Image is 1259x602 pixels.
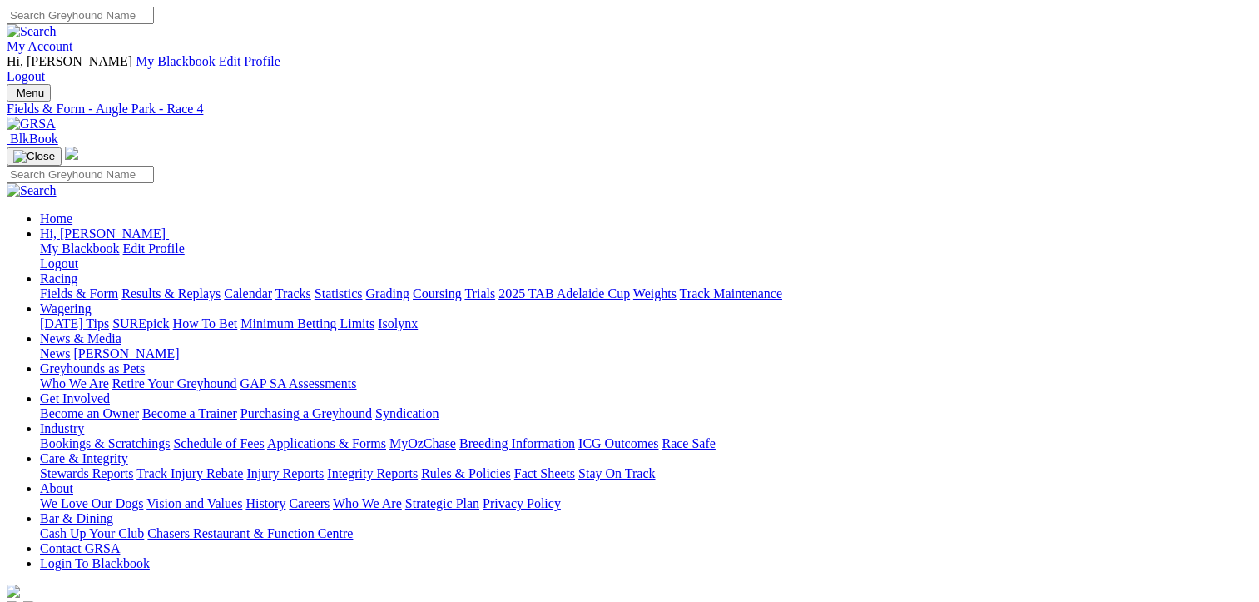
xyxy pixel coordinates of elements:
a: News & Media [40,331,121,346]
a: Grading [366,286,409,301]
a: Isolynx [378,316,418,331]
a: Racing [40,271,77,286]
a: Race Safe [662,436,715,450]
a: [PERSON_NAME] [73,346,179,361]
a: Stay On Track [578,466,655,480]
a: Industry [40,421,84,435]
a: Privacy Policy [483,496,561,510]
a: MyOzChase [389,436,456,450]
a: Calendar [224,286,272,301]
a: Purchasing a Greyhound [240,406,372,420]
a: Results & Replays [121,286,221,301]
a: Wagering [40,301,92,316]
a: About [40,481,73,495]
div: Wagering [40,316,1252,331]
a: Who We Are [333,496,402,510]
a: Care & Integrity [40,451,128,465]
div: News & Media [40,346,1252,361]
a: Track Injury Rebate [136,466,243,480]
a: We Love Our Dogs [40,496,143,510]
a: Minimum Betting Limits [240,316,374,331]
a: Get Involved [40,391,110,405]
a: Bar & Dining [40,511,113,525]
a: Fields & Form - Angle Park - Race 4 [7,102,1252,117]
div: Hi, [PERSON_NAME] [40,241,1252,271]
div: Get Involved [40,406,1252,421]
div: Industry [40,436,1252,451]
img: Close [13,150,55,163]
div: Care & Integrity [40,466,1252,481]
a: Breeding Information [459,436,575,450]
a: Become a Trainer [142,406,237,420]
a: Edit Profile [219,54,280,68]
a: How To Bet [173,316,238,331]
a: Track Maintenance [680,286,782,301]
a: Cash Up Your Club [40,526,144,540]
a: Greyhounds as Pets [40,361,145,376]
a: History [245,496,285,510]
a: [DATE] Tips [40,316,109,331]
div: About [40,496,1252,511]
a: Hi, [PERSON_NAME] [40,226,169,241]
a: Tracks [275,286,311,301]
a: Weights [633,286,677,301]
a: Coursing [413,286,462,301]
a: Strategic Plan [405,496,479,510]
a: Syndication [375,406,439,420]
a: Applications & Forms [267,436,386,450]
span: Menu [17,87,44,99]
button: Toggle navigation [7,147,62,166]
a: Stewards Reports [40,466,133,480]
img: Search [7,24,57,39]
a: BlkBook [7,132,58,146]
a: Edit Profile [123,241,185,256]
a: Home [40,211,72,226]
a: Careers [289,496,330,510]
img: GRSA [7,117,56,132]
a: Chasers Restaurant & Function Centre [147,526,353,540]
a: Statistics [315,286,363,301]
a: Integrity Reports [327,466,418,480]
div: My Account [7,54,1252,84]
span: Hi, [PERSON_NAME] [40,226,166,241]
input: Search [7,166,154,183]
a: Injury Reports [246,466,324,480]
a: Trials [464,286,495,301]
a: Become an Owner [40,406,139,420]
a: GAP SA Assessments [240,376,357,391]
img: Search [7,183,57,198]
a: Login To Blackbook [40,556,150,570]
img: logo-grsa-white.png [65,147,78,160]
a: Bookings & Scratchings [40,436,170,450]
a: Logout [40,256,78,271]
a: Schedule of Fees [173,436,264,450]
span: Hi, [PERSON_NAME] [7,54,132,68]
button: Toggle navigation [7,84,51,102]
a: My Blackbook [40,241,120,256]
a: Fact Sheets [514,466,575,480]
a: ICG Outcomes [578,436,658,450]
a: News [40,346,70,361]
a: Retire Your Greyhound [112,376,237,391]
div: Racing [40,286,1252,301]
span: BlkBook [10,132,58,146]
a: Rules & Policies [421,466,511,480]
a: Fields & Form [40,286,118,301]
a: My Blackbook [136,54,216,68]
div: Bar & Dining [40,526,1252,541]
a: Logout [7,69,45,83]
a: Contact GRSA [40,541,120,555]
div: Greyhounds as Pets [40,376,1252,391]
input: Search [7,7,154,24]
a: 2025 TAB Adelaide Cup [498,286,630,301]
a: Who We Are [40,376,109,391]
img: logo-grsa-white.png [7,585,20,598]
a: Vision and Values [146,496,242,510]
a: SUREpick [112,316,169,331]
a: My Account [7,39,73,53]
